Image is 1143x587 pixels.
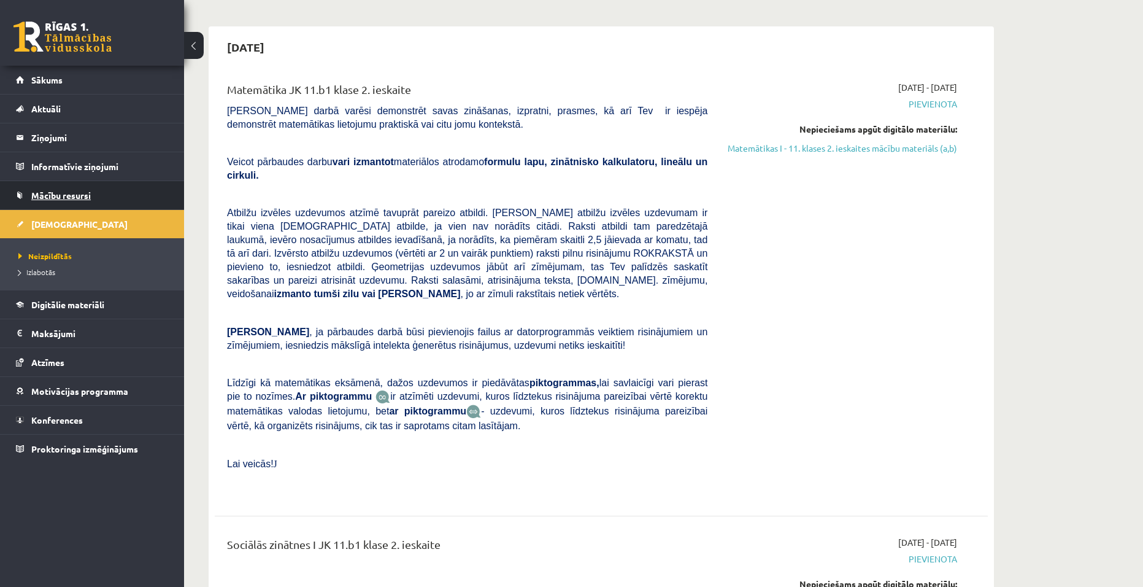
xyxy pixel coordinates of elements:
legend: Informatīvie ziņojumi [31,152,169,181]
b: ar piktogrammu [389,406,466,416]
a: Motivācijas programma [16,377,169,405]
a: Atzīmes [16,348,169,376]
b: vari izmantot [333,157,394,167]
a: Proktoringa izmēģinājums [16,435,169,463]
img: wKvN42sLe3LLwAAAABJRU5ErkJggg== [466,405,481,419]
img: JfuEzvunn4EvwAAAAASUVORK5CYII= [375,390,390,404]
h2: [DATE] [215,33,277,61]
div: Sociālās zinātnes I JK 11.b1 klase 2. ieskaite [227,536,707,559]
legend: Ziņojumi [31,123,169,152]
span: ir atzīmēti uzdevumi, kuros līdztekus risinājuma pareizībai vērtē korektu matemātikas valodas lie... [227,391,707,416]
span: Atzīmes [31,357,64,368]
a: Konferences [16,406,169,434]
a: Izlabotās [18,266,172,278]
span: Konferences [31,414,83,426]
span: Veicot pārbaudes darbu materiālos atrodamo [227,157,707,181]
span: [DATE] - [DATE] [898,536,957,549]
span: [PERSON_NAME] [227,327,309,337]
a: Sākums [16,66,169,94]
span: Pievienota [726,98,957,111]
span: Mācību resursi [31,190,91,201]
a: Informatīvie ziņojumi [16,152,169,181]
span: [DATE] - [DATE] [898,81,957,94]
div: Nepieciešams apgūt digitālo materiālu: [726,123,957,136]
div: Matemātika JK 11.b1 klase 2. ieskaite [227,81,707,104]
span: [PERSON_NAME] darbā varēsi demonstrēt savas zināšanas, izpratni, prasmes, kā arī Tev ir iespēja d... [227,106,707,130]
span: Motivācijas programma [31,386,128,397]
span: Sākums [31,74,63,85]
span: Aktuāli [31,103,61,114]
span: , ja pārbaudes darbā būsi pievienojis failus ar datorprogrammās veiktiem risinājumiem un zīmējumi... [227,327,707,351]
span: Proktoringa izmēģinājums [31,443,138,454]
span: Atbilžu izvēles uzdevumos atzīmē tavuprāt pareizo atbildi. [PERSON_NAME] atbilžu izvēles uzdevuma... [227,208,707,299]
a: Rīgas 1. Tālmācības vidusskola [13,21,112,52]
span: J [274,459,277,469]
b: formulu lapu, zinātnisko kalkulatoru, lineālu un cirkuli. [227,157,707,181]
a: Neizpildītās [18,251,172,262]
legend: Maksājumi [31,319,169,348]
span: Digitālie materiāli [31,299,104,310]
span: Līdzīgi kā matemātikas eksāmenā, dažos uzdevumos ir piedāvātas lai savlaicīgi vari pierast pie to... [227,378,707,402]
b: Ar piktogrammu [295,391,372,402]
span: Neizpildītās [18,251,72,261]
span: Lai veicās! [227,459,274,469]
a: Mācību resursi [16,181,169,209]
a: Matemātikas I - 11. klases 2. ieskaites mācību materiāls (a,b) [726,142,957,155]
a: Ziņojumi [16,123,169,152]
a: Aktuāli [16,95,169,123]
span: Izlabotās [18,267,55,277]
b: tumši zilu vai [PERSON_NAME] [314,289,460,299]
a: Digitālie materiāli [16,290,169,319]
span: Pievienota [726,553,957,566]
span: [DEMOGRAPHIC_DATA] [31,219,128,230]
a: [DEMOGRAPHIC_DATA] [16,210,169,238]
b: piktogrammas, [529,378,599,388]
a: Maksājumi [16,319,169,348]
b: izmanto [274,289,311,299]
